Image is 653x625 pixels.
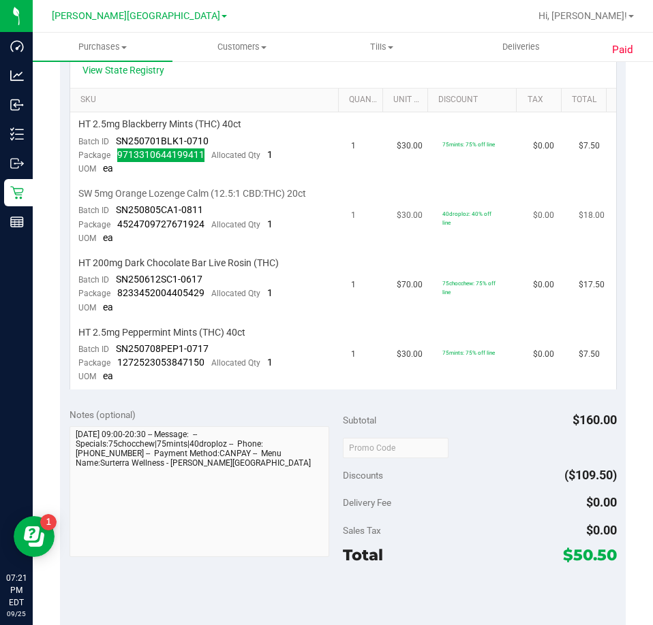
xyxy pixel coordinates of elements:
span: Customers [173,41,312,53]
span: $17.50 [579,278,605,291]
iframe: Resource center unread badge [40,514,57,530]
span: $0.00 [533,278,554,291]
span: 8233452004405429 [117,287,204,298]
a: SKU [80,95,333,106]
inline-svg: Analytics [10,69,24,82]
span: Subtotal [343,415,376,426]
span: ($109.50) [564,468,617,482]
span: ea [103,302,113,312]
a: Unit Price [393,95,422,106]
iframe: Resource center [14,516,55,557]
span: Package [78,289,110,298]
span: SN250805CA1-0811 [116,204,203,215]
a: Customers [172,33,312,61]
span: $50.50 [563,545,617,564]
a: Tills [312,33,452,61]
span: Allocated Qty [211,289,260,298]
span: ea [103,163,113,174]
a: Deliveries [451,33,591,61]
span: Package [78,150,110,160]
span: Sales Tax [343,525,381,536]
span: 1 [267,149,273,160]
inline-svg: Inbound [10,98,24,112]
span: Tills [313,41,451,53]
span: $7.50 [579,348,600,361]
span: UOM [78,164,96,174]
span: SW 5mg Orange Lozenge Calm (12.5:1 CBD:THC) 20ct [78,187,306,200]
span: SN250701BLK1-0710 [116,135,209,146]
span: Package [78,220,110,229]
span: Delivery Fee [343,497,391,508]
span: Purchases [33,41,172,53]
input: Promo Code [343,438,449,458]
a: Discount [438,95,511,106]
span: 1 [351,278,356,291]
span: $70.00 [397,278,423,291]
span: $7.50 [579,140,600,153]
span: $0.00 [533,140,554,153]
span: 1272523053847150 [117,357,204,368]
span: Discounts [343,463,383,487]
a: Total [572,95,601,106]
span: Batch ID [78,275,109,285]
span: SN250612SC1-0617 [116,274,202,285]
span: ea [103,232,113,243]
span: Allocated Qty [211,358,260,368]
span: $0.00 [533,209,554,222]
span: Paid [612,42,633,58]
span: UOM [78,234,96,243]
span: 1 [351,140,356,153]
span: $18.00 [579,209,605,222]
span: 75mints: 75% off line [442,349,495,356]
span: Allocated Qty [211,150,260,160]
span: Package [78,358,110,368]
inline-svg: Inventory [10,127,24,141]
span: 1 [267,219,273,229]
span: HT 2.5mg Blackberry Mints (THC) 40ct [78,118,241,131]
span: 75mints: 75% off line [442,141,495,148]
span: Total [343,545,383,564]
span: 1 [267,357,273,368]
span: Batch ID [78,137,109,146]
span: 1 [351,209,356,222]
span: Hi, [PERSON_NAME]! [538,10,627,21]
span: 40droploz: 40% off line [442,210,491,226]
inline-svg: Reports [10,215,24,229]
span: $30.00 [397,348,423,361]
span: Notes (optional) [70,409,136,420]
a: Purchases [33,33,172,61]
span: 9713310644199411 [117,149,204,160]
a: View State Registry [82,63,164,77]
inline-svg: Retail [10,186,24,199]
span: $0.00 [586,523,617,537]
span: $0.00 [586,495,617,509]
span: Deliveries [484,41,558,53]
a: Tax [528,95,556,106]
span: ea [103,370,113,381]
span: UOM [78,372,96,381]
span: UOM [78,303,96,312]
inline-svg: Dashboard [10,39,24,53]
a: Quantity [349,95,378,106]
span: Allocated Qty [211,220,260,229]
span: [PERSON_NAME][GEOGRAPHIC_DATA] [52,10,220,22]
span: $30.00 [397,209,423,222]
span: HT 200mg Dark Chocolate Bar Live Rosin (THC) [78,257,279,270]
span: Batch ID [78,206,109,215]
p: 09/25 [6,609,27,619]
span: 75chocchew: 75% off line [442,280,496,295]
span: 1 [351,348,356,361]
span: $160.00 [573,413,617,427]
span: 4524709727671924 [117,219,204,229]
span: SN250708PEP1-0717 [116,343,209,354]
span: 1 [267,287,273,298]
p: 07:21 PM EDT [6,572,27,609]
span: HT 2.5mg Peppermint Mints (THC) 40ct [78,326,245,339]
span: $0.00 [533,348,554,361]
span: $30.00 [397,140,423,153]
span: Batch ID [78,344,109,354]
inline-svg: Outbound [10,157,24,170]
